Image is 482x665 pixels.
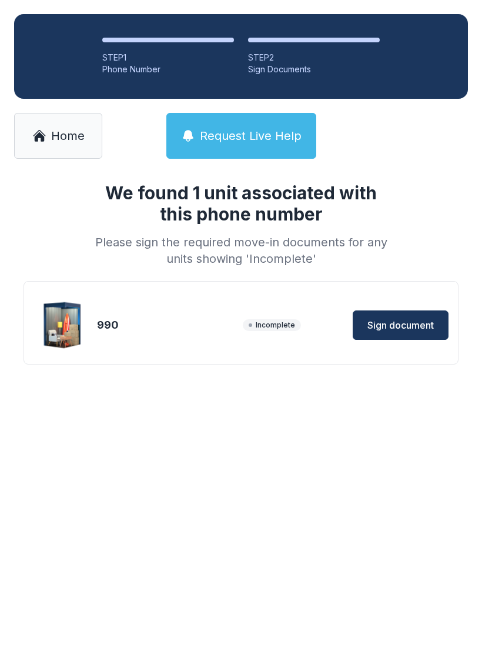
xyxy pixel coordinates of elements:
div: Phone Number [102,64,234,75]
h1: We found 1 unit associated with this phone number [91,182,391,225]
div: STEP 1 [102,52,234,64]
div: Please sign the required move-in documents for any units showing 'Incomplete' [91,234,391,267]
span: Sign document [367,318,434,332]
span: Incomplete [243,319,301,331]
span: Request Live Help [200,128,302,144]
div: 990 [97,317,238,333]
div: Sign Documents [248,64,380,75]
div: STEP 2 [248,52,380,64]
span: Home [51,128,85,144]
